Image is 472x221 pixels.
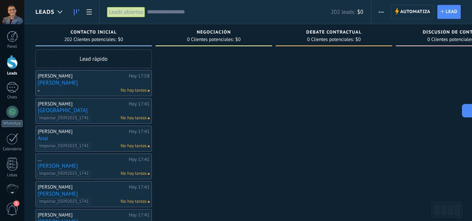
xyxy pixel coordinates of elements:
[391,5,434,19] a: Automatiza
[159,30,268,36] div: Negociación
[37,143,91,149] span: Importar_05092025_1741
[1,120,23,127] div: WhatsApp
[35,9,54,16] span: Leads
[71,30,117,35] span: Contacto inicial
[121,170,147,177] span: No hay tareas
[129,157,150,162] div: Hoy 17:41
[37,198,91,205] span: Importar_05092025_1741
[148,90,150,92] span: No hay nada asignado
[356,37,361,42] span: $0
[38,135,150,142] a: Anai
[38,163,150,169] a: [PERSON_NAME]
[121,115,147,121] span: No hay tareas
[13,201,19,206] span: 1
[437,5,461,19] a: Lead
[38,107,150,114] a: [GEOGRAPHIC_DATA]
[357,9,363,16] span: $0
[129,129,150,135] div: Hoy 17:41
[129,212,150,218] div: Hoy 17:41
[38,73,127,79] div: [PERSON_NAME]
[307,37,354,42] span: 0 Clientes potenciales:
[306,30,362,35] span: Debate contractual
[187,37,234,42] span: 0 Clientes potenciales:
[121,143,147,149] span: No hay tareas
[38,80,150,86] a: [PERSON_NAME]
[148,173,150,175] span: No hay nada asignado
[121,87,147,94] span: No hay tareas
[118,37,123,42] span: $0
[38,129,127,135] div: [PERSON_NAME]
[37,170,91,177] span: Importar_05092025_1741
[235,37,241,42] span: $0
[37,115,91,121] span: Importar_05092025_1741
[1,147,23,152] div: Calendario
[331,9,356,16] span: 202 leads:
[129,184,150,190] div: Hoy 17:41
[376,5,387,19] button: Más
[38,191,150,197] a: [PERSON_NAME]
[400,5,431,19] span: Automatiza
[70,5,83,19] a: Leads
[129,101,150,107] div: Hoy 17:41
[148,201,150,203] span: No hay nada asignado
[38,212,127,218] div: [PERSON_NAME]
[64,37,116,42] span: 202 Clientes potenciales:
[446,5,457,19] span: Lead
[1,95,23,100] div: Chats
[1,44,23,49] div: Panel
[39,30,148,36] div: Contacto inicial
[148,145,150,147] span: No hay nada asignado
[38,101,127,107] div: [PERSON_NAME]
[83,5,96,19] a: Lista
[121,198,147,205] span: No hay tareas
[38,184,127,190] div: [PERSON_NAME]
[107,7,145,18] div: Leads abiertos
[279,30,388,36] div: Debate contractual
[1,71,23,76] div: Leads
[197,30,231,35] span: Negociación
[38,157,127,162] div: ...
[148,117,150,119] span: No hay nada asignado
[129,73,150,79] div: Hoy 17:58
[1,173,23,178] div: Listas
[35,50,152,68] div: Lead rápido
